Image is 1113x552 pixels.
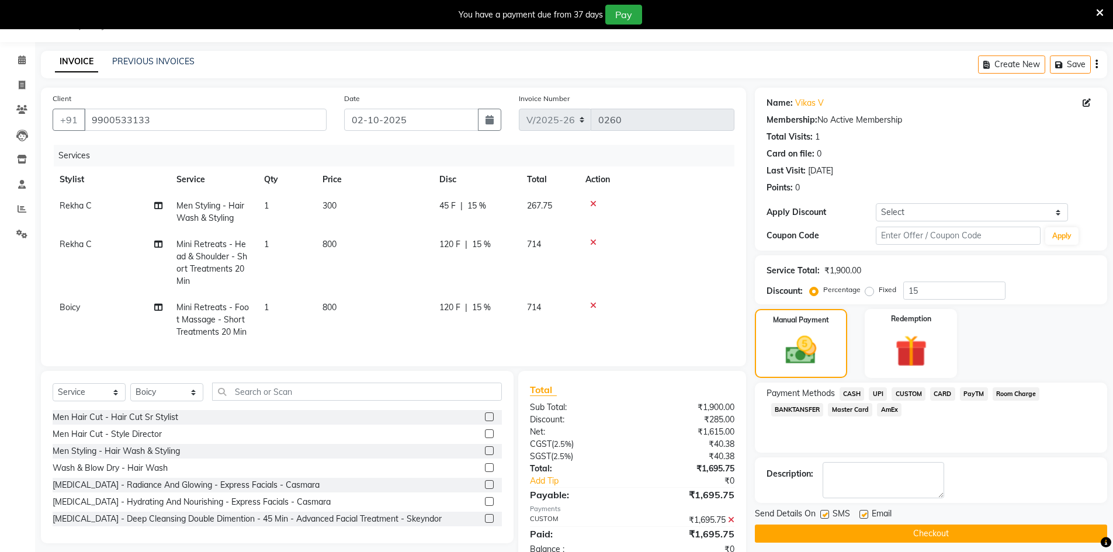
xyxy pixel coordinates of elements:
div: Men Hair Cut - Style Director [53,428,162,440]
span: UPI [869,387,887,401]
span: | [465,301,467,314]
div: [DATE] [808,165,833,177]
label: Client [53,93,71,104]
span: 2.5% [553,452,571,461]
div: [MEDICAL_DATA] - Hydrating And Nourishing - Express Facials - Casmara [53,496,331,508]
span: SMS [833,508,850,522]
div: Payments [530,504,734,514]
span: Rekha C [60,239,92,249]
span: CASH [840,387,865,401]
span: 267.75 [527,200,552,211]
div: No Active Membership [767,114,1095,126]
span: Mini Retreats - Head & Shoulder - Short Treatments 20 Min [176,239,247,286]
th: Total [520,166,578,193]
span: Boicy [60,302,80,313]
div: 1 [815,131,820,143]
span: Send Details On [755,508,816,522]
span: 15 % [472,301,491,314]
th: Price [315,166,432,193]
label: Redemption [891,314,931,324]
span: 120 F [439,301,460,314]
button: +91 [53,109,85,131]
th: Action [578,166,734,193]
span: CARD [930,387,955,401]
th: Service [169,166,257,193]
button: Apply [1045,227,1079,245]
div: Men Styling - Hair Wash & Styling [53,445,180,457]
span: AmEx [877,403,902,416]
div: Net: [521,426,632,438]
button: Save [1050,55,1091,74]
div: ₹1,900.00 [824,265,861,277]
div: CUSTOM [521,514,632,526]
th: Qty [257,166,315,193]
label: Manual Payment [773,315,829,325]
div: ₹40.38 [632,438,743,450]
img: _gift.svg [885,331,937,371]
a: Add Tip [521,475,650,487]
div: Discount: [767,285,803,297]
button: Create New [978,55,1045,74]
span: 1 [264,239,269,249]
span: BANKTANSFER [771,403,824,416]
div: Coupon Code [767,230,876,242]
div: Card on file: [767,148,814,160]
span: SGST [530,451,551,461]
div: Apply Discount [767,206,876,218]
div: ₹0 [651,475,743,487]
span: | [460,200,463,212]
button: Checkout [755,525,1107,543]
span: Total [530,384,557,396]
div: ₹1,695.75 [632,514,743,526]
div: Paid: [521,527,632,541]
img: _cash.svg [776,332,826,368]
div: Wash & Blow Dry - Hair Wash [53,462,168,474]
div: Service Total: [767,265,820,277]
span: 800 [323,302,337,313]
span: 1 [264,302,269,313]
span: 1 [264,200,269,211]
div: 0 [817,148,821,160]
span: Master Card [828,403,872,416]
div: Last Visit: [767,165,806,177]
button: Pay [605,5,642,25]
input: Search or Scan [212,383,502,401]
div: Services [54,145,743,166]
div: ₹1,695.75 [632,463,743,475]
label: Fixed [879,284,896,295]
span: PayTM [960,387,988,401]
span: 300 [323,200,337,211]
a: PREVIOUS INVOICES [112,56,195,67]
div: ₹1,695.75 [632,488,743,502]
span: 714 [527,239,541,249]
span: Payment Methods [767,387,835,400]
span: 714 [527,302,541,313]
div: ( ) [521,438,632,450]
div: [MEDICAL_DATA] - Deep Cleansing Double Dimention - 45 Min - Advanced Facial Treatment - Skeyndor [53,513,442,525]
label: Percentage [823,284,861,295]
span: 15 % [472,238,491,251]
span: Email [872,508,892,522]
a: INVOICE [55,51,98,72]
span: 15 % [467,200,486,212]
div: Payable: [521,488,632,502]
span: Room Charge [993,387,1040,401]
div: Sub Total: [521,401,632,414]
div: 0 [795,182,800,194]
div: ( ) [521,450,632,463]
div: ₹1,695.75 [632,527,743,541]
span: | [465,238,467,251]
span: 120 F [439,238,460,251]
th: Stylist [53,166,169,193]
span: 2.5% [554,439,571,449]
div: Discount: [521,414,632,426]
span: Men Styling - Hair Wash & Styling [176,200,244,223]
span: Rekha C [60,200,92,211]
div: ₹40.38 [632,450,743,463]
div: ₹1,900.00 [632,401,743,414]
input: Search by Name/Mobile/Email/Code [84,109,327,131]
div: You have a payment due from 37 days [459,9,603,21]
span: CGST [530,439,552,449]
label: Date [344,93,360,104]
label: Invoice Number [519,93,570,104]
